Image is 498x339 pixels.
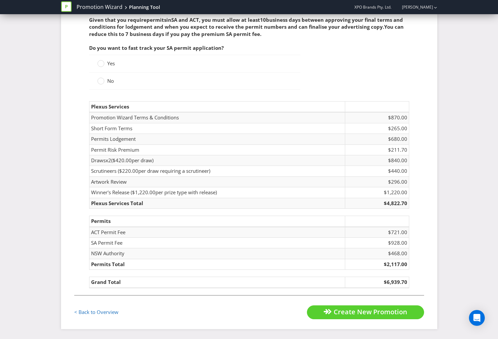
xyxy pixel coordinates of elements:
[91,168,119,174] span: Scrutineers (
[89,23,404,37] span: You can reduce this to 7 business days if you pay the premium SA permit fee.
[106,157,108,164] span: x
[113,157,132,164] span: $420.00
[89,112,345,123] td: Promotion Wizard Terms & Conditions
[74,309,118,315] a: < Back to Overview
[345,166,409,176] td: $440.00
[89,16,403,30] span: business days between approving your final terms and conditions for lodgement and when you expect...
[345,112,409,123] td: $870.00
[91,189,132,196] span: Winner's Release (
[345,123,409,134] td: $265.00
[129,4,160,11] div: Planning Tool
[166,16,171,23] span: in
[155,189,217,196] span: per prize type with release)
[103,157,106,164] span: s
[132,189,155,196] span: $1,220.00
[147,16,166,23] span: permits
[345,259,409,269] td: $2,117.00
[89,123,345,134] td: Short Form Terms
[345,176,409,187] td: $296.00
[89,144,345,155] td: Permit Risk Premium
[395,4,433,10] a: [PERSON_NAME]
[89,45,224,51] span: Do you want to fast track your SA permit application?
[345,227,409,238] td: $721.00
[469,310,485,326] div: Open Intercom Messenger
[111,157,113,164] span: (
[138,168,210,174] span: per draw requiring a scrutineer)
[345,198,409,208] td: $4,822.70
[89,277,345,288] td: Grand Total
[89,248,345,259] td: NSW Authority
[334,307,407,316] span: Create New Promotion
[89,227,345,238] td: ACT Permit Fee
[345,237,409,248] td: $928.00
[77,3,122,11] a: Promotion Wizard
[89,237,345,248] td: SA Permit Fee
[345,144,409,155] td: $211.70
[345,187,409,198] td: $1,220.00
[89,101,345,112] td: Plexus Services
[89,198,345,208] td: Plexus Services Total
[260,16,266,23] span: 10
[132,157,153,164] span: per draw)
[89,259,345,269] td: Permits Total
[119,168,138,174] span: $220.00
[89,134,345,144] td: Permits Lodgement
[345,155,409,166] td: $840.00
[89,216,345,227] td: Permits
[345,248,409,259] td: $468.00
[345,134,409,144] td: $680.00
[171,16,199,23] span: SA and ACT
[89,16,147,23] span: Given that you require
[107,77,114,84] span: No
[107,60,115,67] span: Yes
[354,4,391,10] span: XPO Brands Pty. Ltd.
[307,305,424,320] button: Create New Promotion
[199,16,260,23] span: , you must allow at least
[108,157,111,164] span: 2
[91,157,103,164] span: Draw
[89,176,345,187] td: Artwork Review
[345,277,409,288] td: $6,939.70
